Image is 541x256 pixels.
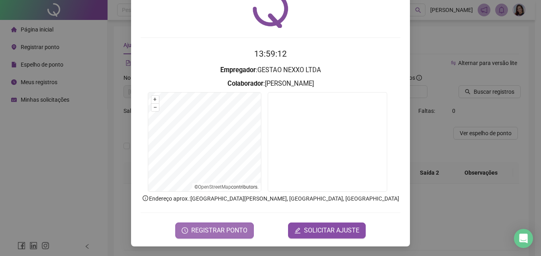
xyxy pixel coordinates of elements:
li: © contributors. [194,184,259,190]
span: REGISTRAR PONTO [191,226,247,235]
span: edit [294,227,301,234]
div: Open Intercom Messenger [514,229,533,248]
h3: : GESTAO NEXXO LTDA [141,65,400,75]
a: OpenStreetMap [198,184,231,190]
button: + [151,96,159,103]
p: Endereço aprox. : [GEOGRAPHIC_DATA][PERSON_NAME], [GEOGRAPHIC_DATA], [GEOGRAPHIC_DATA] [141,194,400,203]
strong: Empregador [220,66,256,74]
button: editSOLICITAR AJUSTE [288,223,366,238]
span: clock-circle [182,227,188,234]
span: info-circle [142,195,149,202]
strong: Colaborador [227,80,263,87]
h3: : [PERSON_NAME] [141,79,400,89]
time: 13:59:12 [254,49,287,59]
span: SOLICITAR AJUSTE [304,226,359,235]
button: – [151,104,159,111]
button: REGISTRAR PONTO [175,223,254,238]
